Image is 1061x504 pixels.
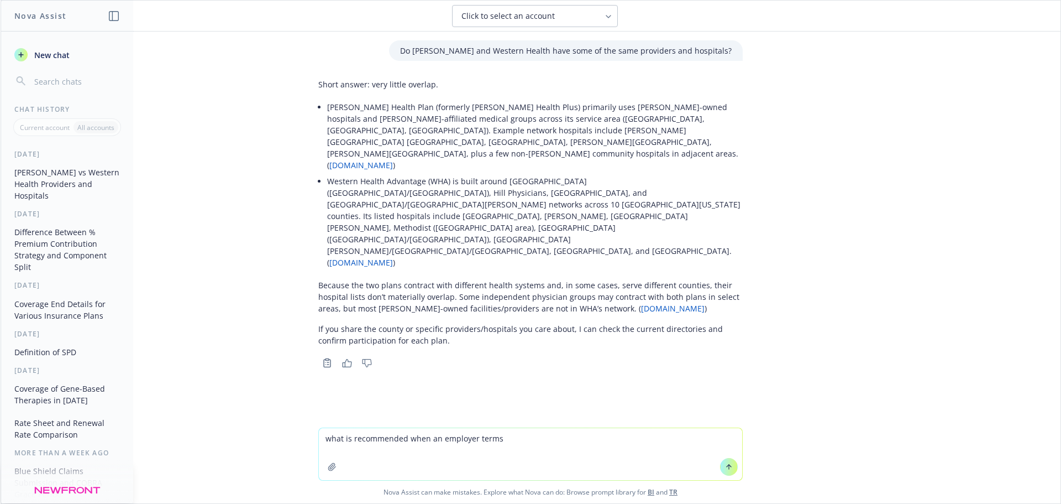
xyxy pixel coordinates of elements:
[641,303,705,314] a: [DOMAIN_NAME]
[32,49,70,61] span: New chat
[20,123,70,132] p: Current account
[400,45,732,56] p: Do [PERSON_NAME] and Western Health have some of the same providers and hospitals?
[358,355,376,371] button: Thumbs down
[318,323,743,346] p: If you share the county or specific providers/hospitals you care about, I can check the current d...
[329,160,393,170] a: [DOMAIN_NAME]
[77,123,114,132] p: All accounts
[1,448,133,458] div: More than a week ago
[322,358,332,368] svg: Copy to clipboard
[10,295,124,325] button: Coverage End Details for Various Insurance Plans
[452,5,618,27] button: Click to select an account
[1,280,133,290] div: [DATE]
[10,380,124,409] button: Coverage of Gene-Based Therapies in [DATE]
[1,329,133,339] div: [DATE]
[10,414,124,444] button: Rate Sheet and Renewal Rate Comparison
[5,481,1056,503] span: Nova Assist can make mistakes. Explore what Nova can do: Browse prompt library for and
[1,105,133,114] div: Chat History
[10,45,124,65] button: New chat
[669,487,677,497] a: TR
[319,428,742,480] textarea: what is recommended when an employer terms
[1,366,133,375] div: [DATE]
[327,99,743,173] li: [PERSON_NAME] Health Plan (formerly [PERSON_NAME] Health Plus) primarily uses [PERSON_NAME]-owned...
[10,223,124,276] button: Difference Between % Premium Contribution Strategy and Component Split
[10,462,124,503] button: Blue Shield Claims Submission and COBRA Grace Period
[329,257,393,268] a: [DOMAIN_NAME]
[10,163,124,205] button: [PERSON_NAME] vs Western Health Providers and Hospitals
[461,11,555,22] span: Click to select an account
[32,74,120,89] input: Search chats
[10,343,124,361] button: Definition of SPD
[1,209,133,219] div: [DATE]
[318,79,743,90] p: Short answer: very little overlap.
[318,279,743,314] p: Because the two plans contract with different health systems and, in some cases, serve different ...
[1,149,133,159] div: [DATE]
[648,487,654,497] a: BI
[14,10,66,22] h1: Nova Assist
[327,173,743,271] li: Western Health Advantage (WHA) is built around [GEOGRAPHIC_DATA] ([GEOGRAPHIC_DATA]/[GEOGRAPHIC_D...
